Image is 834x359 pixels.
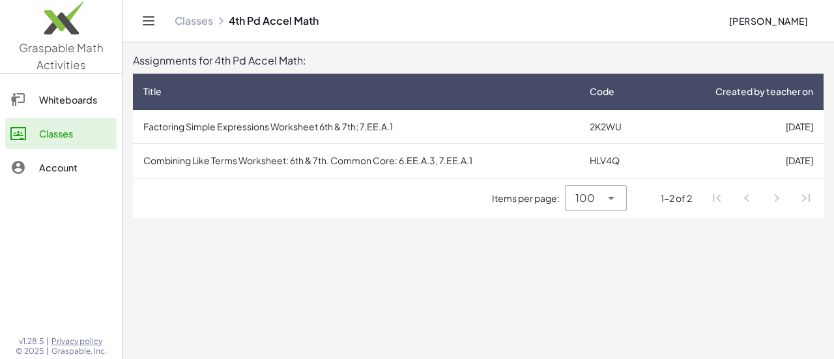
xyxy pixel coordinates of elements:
td: HLV4Q [579,144,655,178]
span: Graspable Math Activities [19,40,104,72]
div: Assignments for 4th Pd Accel Math: [133,53,824,68]
td: Combining Like Terms Worksheet: 6th & 7th. Common Core: 6.EE.A.3, 7.EE.A.1 [133,144,579,178]
span: | [46,336,49,347]
div: 1-2 of 2 [661,192,692,205]
span: | [46,346,49,356]
td: [DATE] [655,144,824,178]
button: [PERSON_NAME] [718,9,818,33]
div: Whiteboards [39,92,111,108]
a: Whiteboards [5,84,117,115]
a: Classes [175,14,213,27]
a: Privacy policy [51,336,107,347]
a: Classes [5,118,117,149]
td: 2K2WU [579,110,655,144]
div: Classes [39,126,111,141]
div: Account [39,160,111,175]
span: Code [590,85,614,98]
a: Account [5,152,117,183]
span: Items per page: [492,192,565,205]
span: © 2025 [16,346,44,356]
span: Title [143,85,162,98]
button: Toggle navigation [138,10,159,31]
td: Factoring Simple Expressions Worksheet 6th & 7th; 7.EE.A.1 [133,110,579,144]
span: Created by teacher on [715,85,813,98]
span: 100 [575,190,595,206]
span: v1.28.5 [19,336,44,347]
span: Graspable, Inc. [51,346,107,356]
nav: Pagination Navigation [702,184,821,214]
span: [PERSON_NAME] [728,15,808,27]
td: [DATE] [655,110,824,144]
